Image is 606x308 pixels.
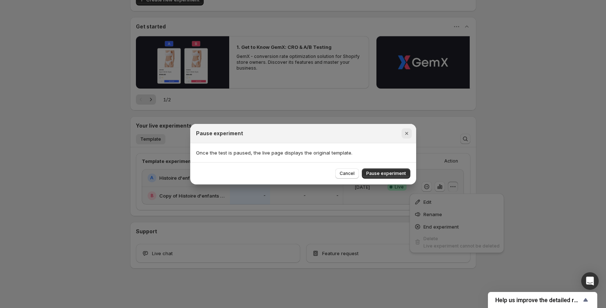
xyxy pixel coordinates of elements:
span: Cancel [340,171,355,176]
p: Once the test is paused, the live page displays the original template. [196,149,410,156]
button: Close [402,128,412,139]
div: Open Intercom Messenger [581,272,599,290]
button: Pause experiment [362,168,410,179]
button: Show survey - Help us improve the detailed report for A/B campaigns [495,296,590,304]
button: Cancel [335,168,359,179]
h2: Pause experiment [196,130,243,137]
span: Help us improve the detailed report for A/B campaigns [495,297,581,304]
span: Pause experiment [366,171,406,176]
